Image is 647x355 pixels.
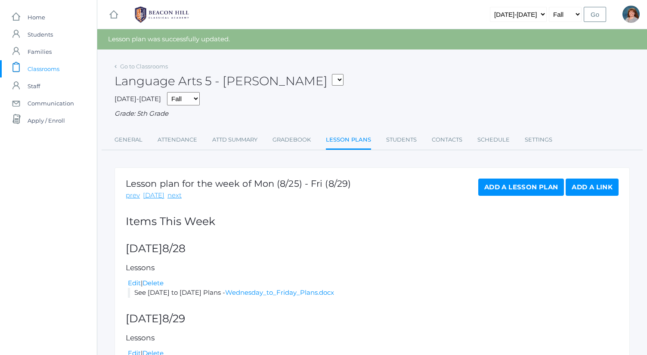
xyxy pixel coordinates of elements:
span: [DATE]-[DATE] [115,95,161,103]
span: Apply / Enroll [28,112,65,129]
span: Staff [28,77,40,95]
a: [DATE] [143,191,164,201]
input: Go [584,7,606,22]
a: Lesson Plans [326,131,371,150]
a: Attendance [158,131,197,148]
a: Add a Lesson Plan [478,179,564,196]
li: See [DATE] to [DATE] Plans - [128,288,619,298]
a: Edit [128,279,141,287]
div: Sarah Bence [622,6,640,23]
span: Families [28,43,52,60]
h2: Language Arts 5 - [PERSON_NAME] [115,74,344,88]
span: Communication [28,95,74,112]
a: Add a Link [566,179,619,196]
div: | [128,278,619,288]
img: BHCALogos-05-308ed15e86a5a0abce9b8dd61676a3503ac9727e845dece92d48e8588c001991.png [130,4,194,25]
a: Contacts [432,131,462,148]
a: Students [386,131,417,148]
span: 8/28 [162,242,186,255]
h2: Items This Week [126,216,619,228]
div: Lesson plan was successfully updated. [97,29,647,49]
div: Grade: 5th Grade [115,109,630,119]
span: Students [28,26,53,43]
span: Home [28,9,45,26]
h2: [DATE] [126,313,619,325]
a: Settings [525,131,552,148]
span: Classrooms [28,60,59,77]
a: Wednesday_to_Friday_Plans.docx [225,288,334,296]
a: prev [126,191,140,201]
a: General [115,131,142,148]
a: Schedule [477,131,510,148]
a: Delete [142,279,164,287]
a: Attd Summary [212,131,257,148]
h1: Lesson plan for the week of Mon (8/25) - Fri (8/29) [126,179,351,188]
span: 8/29 [162,312,185,325]
h5: Lessons [126,334,619,342]
a: Go to Classrooms [120,63,168,70]
a: Gradebook [272,131,311,148]
a: next [167,191,182,201]
h2: [DATE] [126,243,619,255]
h5: Lessons [126,264,619,272]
